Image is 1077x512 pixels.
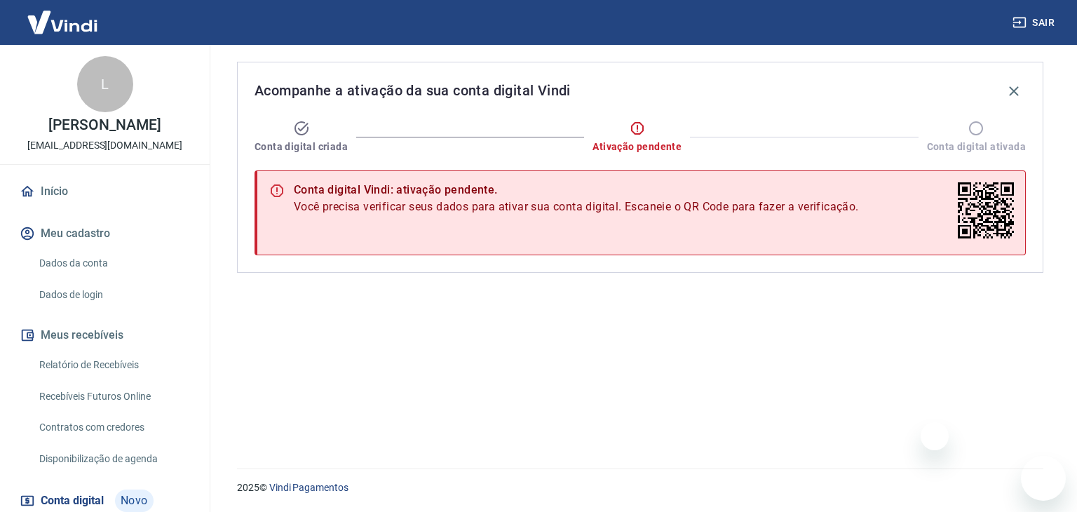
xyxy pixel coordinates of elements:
[34,351,193,379] a: Relatório de Recebíveis
[237,480,1043,495] p: 2025 ©
[294,198,859,215] span: Você precisa verificar seus dados para ativar sua conta digital. Escaneie o QR Code para fazer a ...
[17,218,193,249] button: Meu cadastro
[1021,456,1066,501] iframe: Botão para abrir a janela de mensagens
[921,422,949,450] iframe: Fechar mensagem
[34,413,193,442] a: Contratos com credores
[592,140,682,154] span: Ativação pendente
[34,382,193,411] a: Recebíveis Futuros Online
[34,445,193,473] a: Disponibilização de agenda
[17,1,108,43] img: Vindi
[269,482,348,493] a: Vindi Pagamentos
[77,56,133,112] div: L
[41,491,104,511] span: Conta digital
[27,138,182,153] p: [EMAIL_ADDRESS][DOMAIN_NAME]
[115,490,154,512] span: Novo
[255,140,348,154] span: Conta digital criada
[17,320,193,351] button: Meus recebíveis
[48,118,161,133] p: [PERSON_NAME]
[1010,10,1060,36] button: Sair
[255,79,571,102] span: Acompanhe a ativação da sua conta digital Vindi
[34,281,193,309] a: Dados de login
[294,182,859,198] div: Conta digital Vindi: ativação pendente.
[34,249,193,278] a: Dados da conta
[927,140,1026,154] span: Conta digital ativada
[17,176,193,207] a: Início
